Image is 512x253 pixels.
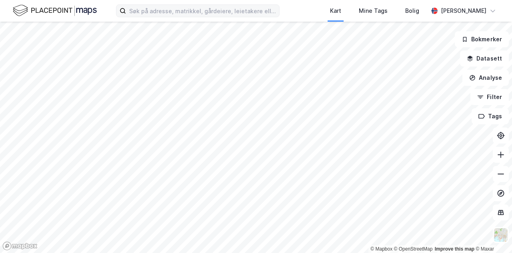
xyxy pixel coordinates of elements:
[460,51,509,67] button: Datasett
[455,31,509,47] button: Bokmerker
[359,6,388,16] div: Mine Tags
[370,246,392,252] a: Mapbox
[126,5,279,17] input: Søk på adresse, matrikkel, gårdeiere, leietakere eller personer
[394,246,433,252] a: OpenStreetMap
[13,4,97,18] img: logo.f888ab2527a4732fd821a326f86c7f29.svg
[441,6,486,16] div: [PERSON_NAME]
[472,215,512,253] iframe: Chat Widget
[435,246,474,252] a: Improve this map
[405,6,419,16] div: Bolig
[330,6,341,16] div: Kart
[472,108,509,124] button: Tags
[472,215,512,253] div: Kontrollprogram for chat
[2,241,38,251] a: Mapbox homepage
[462,70,509,86] button: Analyse
[470,89,509,105] button: Filter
